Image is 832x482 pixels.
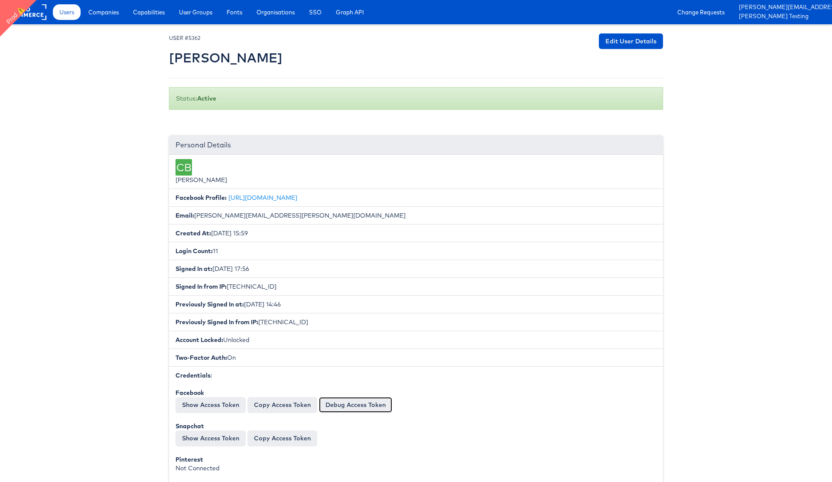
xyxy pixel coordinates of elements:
[175,247,213,255] b: Login Count:
[169,331,663,349] li: Unlocked
[175,430,246,446] button: Show Access Token
[175,283,227,290] b: Signed In from IP:
[329,4,370,20] a: Graph API
[599,33,663,49] a: Edit User Details
[169,348,663,367] li: On
[82,4,125,20] a: Companies
[169,242,663,260] li: 11
[179,8,212,16] span: User Groups
[127,4,171,20] a: Capabilities
[175,354,227,361] b: Two-Factor Auth:
[197,94,216,102] b: Active
[169,206,663,225] li: [PERSON_NAME][EMAIL_ADDRESS][PERSON_NAME][DOMAIN_NAME]
[175,194,227,202] b: Facebook Profile:
[169,51,283,65] h2: [PERSON_NAME]
[169,35,201,41] small: USER #5362
[169,313,663,331] li: [TECHNICAL_ID]
[227,8,242,16] span: Fonts
[257,8,295,16] span: Organisations
[169,136,663,155] div: Personal Details
[175,212,194,219] b: Email:
[53,4,81,20] a: Users
[169,87,663,110] div: Status:
[172,4,219,20] a: User Groups
[175,318,258,326] b: Previously Signed In from IP:
[175,229,211,237] b: Created At:
[319,397,392,413] a: Debug Access Token
[247,430,317,446] button: Copy Access Token
[133,8,165,16] span: Capabilities
[175,300,244,308] b: Previously Signed In at:
[169,224,663,242] li: [DATE] 15:59
[739,3,825,12] a: [PERSON_NAME][EMAIL_ADDRESS][PERSON_NAME][DOMAIN_NAME]
[671,4,731,20] a: Change Requests
[175,336,223,344] b: Account Locked:
[88,8,119,16] span: Companies
[175,371,211,379] b: Credentials
[175,397,246,413] button: Show Access Token
[175,455,656,472] div: Not Connected
[175,456,203,463] b: Pinterest
[336,8,364,16] span: Graph API
[175,422,204,430] b: Snapchat
[247,397,317,413] button: Copy Access Token
[169,295,663,313] li: [DATE] 14:46
[228,194,297,202] a: [URL][DOMAIN_NAME]
[302,4,328,20] a: SSO
[175,265,212,273] b: Signed In at:
[250,4,301,20] a: Organisations
[59,8,74,16] span: Users
[169,155,663,189] li: [PERSON_NAME]
[169,260,663,278] li: [DATE] 17:56
[220,4,249,20] a: Fonts
[309,8,322,16] span: SSO
[739,12,825,21] a: [PERSON_NAME] Testing
[175,389,204,397] b: Facebook
[175,159,192,176] div: CB
[169,277,663,296] li: [TECHNICAL_ID]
